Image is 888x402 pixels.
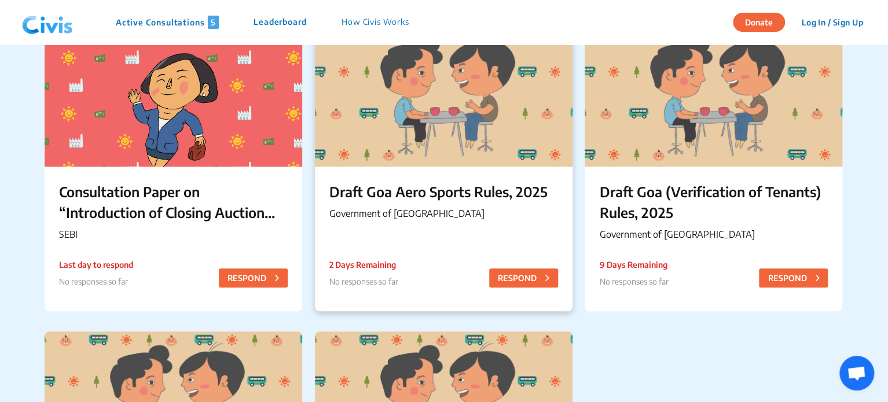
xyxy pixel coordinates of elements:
p: Last day to respond [59,259,133,271]
span: No responses so far [329,276,398,286]
p: 2 Days Remaining [329,259,398,271]
a: Consultation Paper on “Introduction of Closing Auction Session in the Equity Cash Segment”SEBILas... [45,22,302,311]
button: Donate [733,13,785,32]
a: Draft Goa (Verification of Tenants) Rules, 2025Government of [GEOGRAPHIC_DATA]9 Days Remaining No... [585,22,842,311]
button: RESPOND [759,268,828,287]
p: Leaderboard [254,16,307,29]
a: Draft Goa Aero Sports Rules, 2025Government of [GEOGRAPHIC_DATA]2 Days Remaining No responses so ... [315,22,573,311]
button: Log In / Sign Up [794,13,871,31]
div: Open chat [839,356,874,390]
span: No responses so far [599,276,668,286]
p: SEBI [59,227,288,241]
img: navlogo.png [17,5,78,40]
p: Active Consultations [116,16,219,29]
p: Government of [GEOGRAPHIC_DATA] [599,227,828,241]
span: 5 [208,16,219,29]
p: Draft Goa (Verification of Tenants) Rules, 2025 [599,181,828,223]
button: RESPOND [489,268,558,287]
button: RESPOND [219,268,288,287]
p: Government of [GEOGRAPHIC_DATA] [329,206,558,220]
p: How Civis Works [342,16,409,29]
p: 9 Days Remaining [599,259,668,271]
p: Draft Goa Aero Sports Rules, 2025 [329,181,558,202]
p: Consultation Paper on “Introduction of Closing Auction Session in the Equity Cash Segment” [59,181,288,223]
a: Donate [733,16,794,27]
span: No responses so far [59,276,128,286]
